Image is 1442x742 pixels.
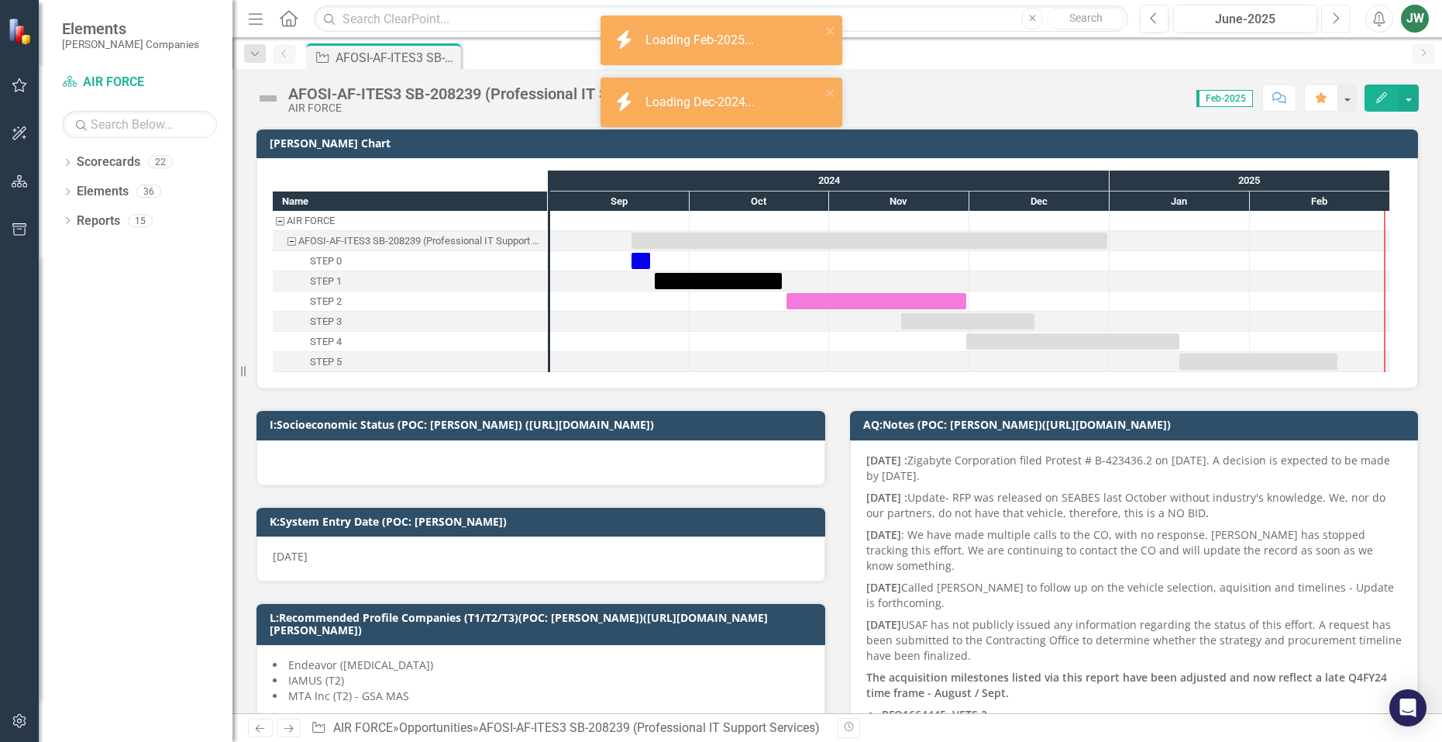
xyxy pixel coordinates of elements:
[273,332,547,352] div: STEP 4
[632,253,650,269] div: Task: Start date: 2024-09-18 End date: 2024-09-22
[128,214,153,227] div: 15
[866,580,901,595] strong: [DATE]
[866,490,907,505] strong: [DATE] :
[1173,5,1317,33] button: June-2025
[273,292,547,312] div: STEP 2
[77,154,140,171] a: Scorecards
[62,111,217,138] input: Search Below...
[311,720,825,737] div: » »
[288,673,344,688] span: IAMUS (T2)
[288,657,433,672] span: Endeavor ([MEDICAL_DATA])
[310,332,342,352] div: STEP 4
[270,419,817,430] h3: I:Socioeconomic Status (POC: [PERSON_NAME]) ([URL][DOMAIN_NAME])
[270,612,817,636] h3: L:Recommended Profile Companies (T1/T2/T3)(POC: [PERSON_NAME])([URL][DOMAIN_NAME][PERSON_NAME])
[288,102,721,114] div: AIR FORCE
[866,487,1402,524] p: Update- RFP was released on SEABES last October without industry's knowledge. We, nor do our part...
[273,352,547,372] div: Task: Start date: 2025-01-16 End date: 2025-02-18
[645,94,759,112] div: Loading Dec-2024...
[863,419,1411,430] h3: AQ:Notes (POC: [PERSON_NAME])([URL][DOMAIN_NAME])
[655,273,782,289] div: Task: Start date: 2024-09-23 End date: 2024-10-21
[333,720,393,735] a: AIR FORCE
[314,5,1128,33] input: Search ClearPoint...
[1401,5,1429,33] button: JW
[829,192,969,212] div: Nov
[273,231,547,251] div: AFOSI-AF-ITES3 SB-208239 (Professional IT Support Services)
[77,212,120,230] a: Reports
[273,352,547,372] div: STEP 5
[273,211,547,231] div: Task: AIR FORCE Start date: 2024-09-18 End date: 2024-09-19
[632,233,1107,249] div: Task: Start date: 2024-09-18 End date: 2024-12-31
[7,17,35,45] img: ClearPoint Strategy
[273,312,547,332] div: STEP 3
[882,707,987,722] strong: RFQ1664445, VETS 2
[399,720,473,735] a: Opportunities
[825,22,836,40] button: close
[273,192,547,211] div: Name
[273,312,547,332] div: Task: Start date: 2024-11-16 End date: 2024-12-15
[273,251,547,271] div: STEP 0
[866,614,1402,667] p: USAF has not publicly issued any information regarding the status of this effort. A request has b...
[310,352,342,372] div: STEP 5
[62,38,199,50] small: [PERSON_NAME] Companies
[310,251,342,271] div: STEP 0
[273,549,308,564] span: [DATE]
[1389,689,1427,726] div: Open Intercom Messenger
[645,32,758,50] div: Loading Feb-2025...
[288,689,409,703] span: MTA Inc (T2) - GSA MAS
[1250,192,1390,212] div: Feb
[273,332,547,352] div: Task: Start date: 2024-11-30 End date: 2025-01-16
[136,185,161,198] div: 36
[1110,171,1390,191] div: 2025
[273,271,547,292] div: Task: Start date: 2024-09-23 End date: 2024-10-21
[866,453,1402,487] p: Zigabyte Corporation filed Protest # B-423436.2 on [DATE]. A decision is expected to be made by [...
[1179,10,1312,29] div: June-2025
[866,524,1402,577] p: : We have made multiple calls to the CO, with no response. [PERSON_NAME] has stopped tracking thi...
[273,211,547,231] div: AIR FORCE
[288,85,721,102] div: AFOSI-AF-ITES3 SB-208239 (Professional IT Support Services)
[310,292,342,312] div: STEP 2
[336,48,457,67] div: AFOSI-AF-ITES3 SB-208239 (Professional IT Support Services)
[1179,354,1337,370] div: Task: Start date: 2025-01-16 End date: 2025-02-18
[825,84,836,102] button: close
[273,271,547,292] div: STEP 1
[273,251,547,271] div: Task: Start date: 2024-09-18 End date: 2024-09-22
[479,720,820,735] div: AFOSI-AF-ITES3 SB-208239 (Professional IT Support Services)
[62,74,217,91] a: AIR FORCE
[969,192,1110,212] div: Dec
[901,313,1034,330] div: Task: Start date: 2024-11-16 End date: 2024-12-15
[866,453,907,468] strong: [DATE] :
[1196,90,1253,107] span: Feb-2025
[1206,506,1209,520] strong: .
[62,19,199,38] span: Elements
[1047,8,1124,29] button: Search
[310,271,342,292] div: STEP 1
[866,577,1402,614] p: Called [PERSON_NAME] to follow up on the vehicle selection, aquisition and timelines - Update is ...
[310,312,342,332] div: STEP 3
[273,231,547,251] div: Task: Start date: 2024-09-18 End date: 2024-12-31
[270,137,1410,149] h3: [PERSON_NAME] Chart
[786,293,966,309] div: Task: Start date: 2024-10-22 End date: 2024-11-30
[1069,12,1103,24] span: Search
[966,333,1179,350] div: Task: Start date: 2024-11-30 End date: 2025-01-16
[866,670,1387,700] strong: The acquisition milestones listed via this report have been adjusted and now reflect a late Q4FY2...
[270,516,817,527] h3: K:System Entry Date (POC: [PERSON_NAME])
[256,86,280,111] img: Not Defined
[77,183,129,201] a: Elements
[273,292,547,312] div: Task: Start date: 2024-10-22 End date: 2024-11-30
[298,231,542,251] div: AFOSI-AF-ITES3 SB-208239 (Professional IT Support Services)
[866,617,901,632] strong: [DATE]
[866,527,901,542] strong: [DATE]
[1110,192,1250,212] div: Jan
[148,156,173,169] div: 22
[287,211,335,231] div: AIR FORCE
